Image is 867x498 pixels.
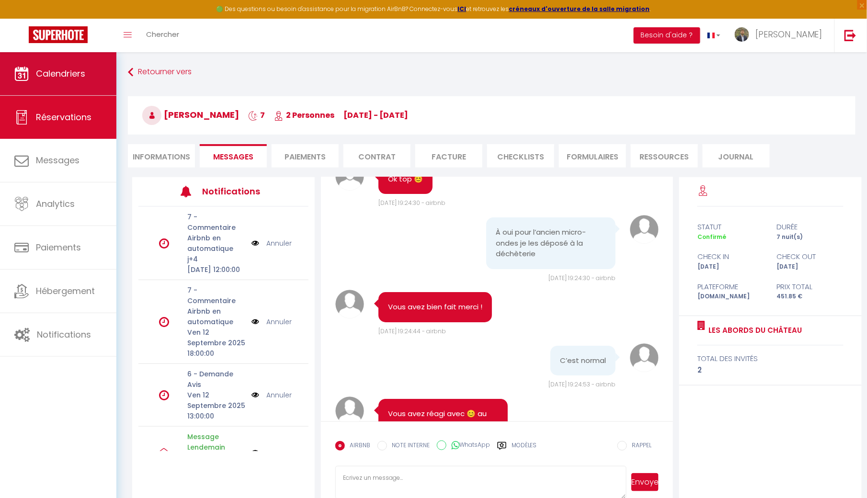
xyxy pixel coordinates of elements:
span: Calendriers [36,68,85,79]
span: [DATE] 19:24:30 - airbnb [378,199,445,207]
span: Confirmé [697,233,726,241]
p: 7 - Commentaire Airbnb en automatique [187,285,245,327]
label: RAPPEL [627,441,651,452]
p: 7 - Commentaire Airbnb en automatique j+4 [187,212,245,264]
a: Annuler [266,317,292,327]
span: Réservations [36,111,91,123]
p: Ven 12 Septembre 2025 13:00:00 [187,390,245,421]
span: 7 [248,110,265,121]
img: avatar.png [335,396,364,425]
div: Prix total [771,281,850,293]
img: NO IMAGE [251,238,259,249]
button: Envoyer [631,473,659,491]
img: avatar.png [335,290,364,318]
div: 7 nuit(s) [771,233,850,242]
div: durée [771,221,850,233]
div: statut [691,221,770,233]
img: avatar.png [630,215,659,244]
pre: Ok top 😊 [388,174,423,185]
span: [DATE] 19:24:44 - airbnb [378,327,446,335]
label: WhatsApp [446,441,490,451]
span: Messages [36,154,80,166]
img: logout [844,29,856,41]
div: [DOMAIN_NAME] [691,292,770,301]
p: [DATE] 12:00:00 [187,264,245,275]
pre: Vous avez bien fait merci ! [388,302,482,313]
img: NO IMAGE [251,390,259,400]
li: Informations [128,144,195,168]
li: Journal [703,144,770,168]
span: Messages [213,151,253,162]
div: check out [771,251,850,262]
a: Annuler [266,390,292,400]
label: Modèles [512,441,537,458]
img: NO IMAGE [251,317,259,327]
img: avatar.png [630,343,659,372]
div: Plateforme [691,281,770,293]
a: Les Abords du Château [705,325,802,336]
a: ICI [458,5,467,13]
span: 2 Personnes [274,110,334,121]
div: 451.85 € [771,292,850,301]
button: Ouvrir le widget de chat LiveChat [8,4,36,33]
span: [DATE] - [DATE] [343,110,408,121]
span: Notifications [37,328,91,340]
span: Paiements [36,241,81,253]
a: Retourner vers [128,64,856,81]
img: Super Booking [29,26,88,43]
div: [DATE] [691,262,770,272]
p: Message Lendemain Checkin [187,431,245,463]
span: [DATE] 19:24:53 - airbnb [548,380,616,388]
h3: Notifications [202,181,273,202]
label: AIRBNB [345,441,370,452]
span: Analytics [36,198,75,210]
label: NOTE INTERNE [387,441,430,452]
div: [DATE] [771,262,850,272]
p: 6 - Demande Avis [187,369,245,390]
span: Hébergement [36,285,95,297]
img: NO IMAGE [251,449,259,456]
a: ... [PERSON_NAME] [728,19,834,52]
div: check in [691,251,770,262]
a: Annuler [266,238,292,249]
div: total des invités [697,353,844,364]
pre: Vous avez réagi avec 😊 au message rédigé par [PERSON_NAME] « C’est normal » [388,408,498,452]
button: Besoin d'aide ? [634,27,700,44]
a: Chercher [139,19,186,52]
li: Paiements [272,144,339,168]
span: [PERSON_NAME] [142,109,239,121]
span: [DATE] 19:24:30 - airbnb [548,274,616,282]
pre: C’est normal [560,355,606,366]
pre: À oui pour l’ancien micro-ondes je les déposé à la déchèterie [496,227,606,260]
li: Ressources [631,144,698,168]
span: [PERSON_NAME] [755,28,822,40]
div: 2 [697,364,844,376]
li: Facture [415,144,482,168]
span: Chercher [146,29,179,39]
a: créneaux d'ouverture de la salle migration [509,5,650,13]
li: Contrat [343,144,411,168]
li: CHECKLISTS [487,144,554,168]
li: FORMULAIRES [559,144,626,168]
img: ... [735,27,749,42]
p: Ven 12 Septembre 2025 18:00:00 [187,327,245,359]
